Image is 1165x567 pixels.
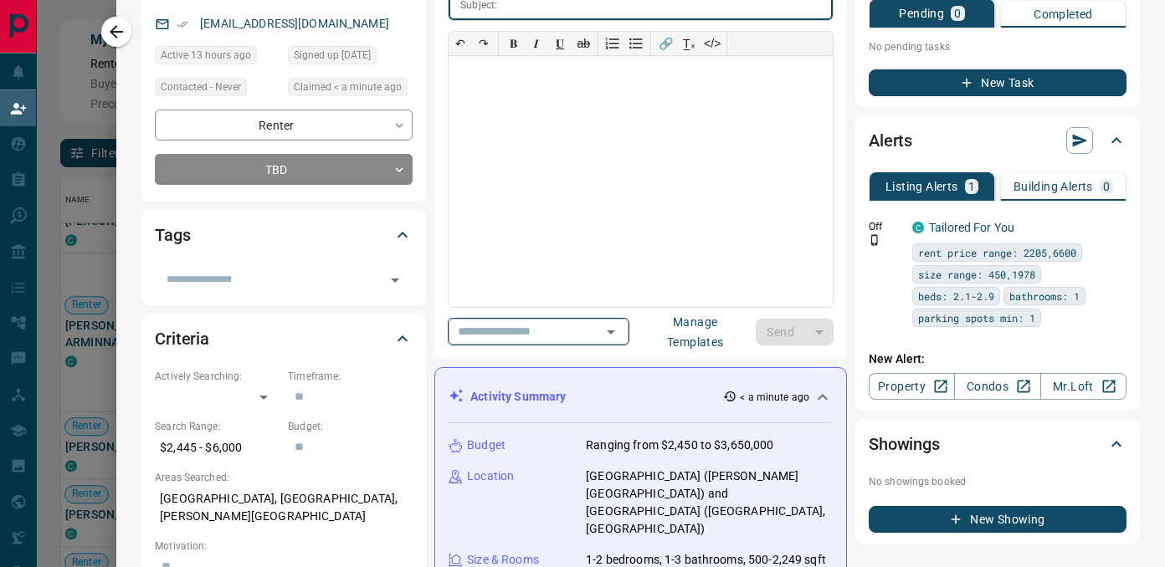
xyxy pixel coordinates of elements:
span: parking spots min: 1 [918,309,1035,326]
p: 1 [968,181,975,192]
button: ↶ [449,32,472,55]
span: Contacted - Never [161,79,241,95]
span: bathrooms: 1 [1009,288,1080,304]
p: Location [467,467,514,485]
button: ab [572,32,595,55]
p: Ranging from $2,450 to $3,650,000 [586,437,773,454]
a: Mr.Loft [1040,373,1127,400]
div: TBD [155,154,413,185]
span: beds: 2.1-2.9 [918,288,994,304]
h2: Showings [869,431,940,457]
button: Bullet list [624,32,648,55]
span: Signed up [DATE] [294,47,371,64]
p: Completed [1034,8,1093,20]
button: 𝑰 [525,32,548,55]
span: Claimed < a minute ago [294,79,402,95]
p: [GEOGRAPHIC_DATA] ([PERSON_NAME][GEOGRAPHIC_DATA]) and [GEOGRAPHIC_DATA] ([GEOGRAPHIC_DATA], [GEO... [586,467,833,538]
div: Alerts [869,120,1127,161]
button: ↷ [472,32,495,55]
div: Tags [155,215,413,255]
p: Motivation: [155,539,413,554]
p: 0 [954,8,961,19]
div: Criteria [155,319,413,359]
button: 🔗 [654,32,677,55]
p: New Alert: [869,350,1127,368]
p: Budget [467,437,506,454]
div: Showings [869,424,1127,464]
button: Open [383,268,407,292]
button: T̲ₓ [677,32,701,55]
p: Listing Alerts [885,181,958,192]
button: New Task [869,69,1127,96]
p: < a minute ago [740,390,809,405]
button: Numbered list [601,32,624,55]
svg: Push Notification Only [869,234,880,246]
button: </> [701,32,724,55]
span: size range: 450,1978 [918,266,1035,283]
p: Off [869,219,902,234]
p: [GEOGRAPHIC_DATA], [GEOGRAPHIC_DATA], [PERSON_NAME][GEOGRAPHIC_DATA] [155,485,413,530]
span: 𝐔 [556,37,564,50]
button: Manage Templates [634,319,756,345]
p: No pending tasks [869,34,1127,59]
a: Tailored For You [929,221,1014,234]
h2: Criteria [155,325,209,352]
p: Actively Searching: [155,369,280,384]
p: $2,445 - $6,000 [155,434,280,462]
svg: Email Verified [177,18,188,30]
a: [EMAIL_ADDRESS][DOMAIN_NAME] [200,17,389,30]
p: Budget: [288,419,413,434]
h2: Alerts [869,127,912,154]
div: Renter [155,110,413,140]
h2: Tags [155,222,190,248]
p: 0 [1103,181,1110,192]
s: ab [577,37,590,50]
button: Open [599,320,623,344]
p: Search Range: [155,419,280,434]
div: Wed Aug 13 2025 [288,78,413,101]
div: Sat Sep 23 2023 [288,46,413,69]
div: condos.ca [912,222,924,233]
button: 𝐁 [501,32,525,55]
p: Timeframe: [288,369,413,384]
div: Activity Summary< a minute ago [449,381,833,412]
div: Tue Aug 12 2025 [155,46,280,69]
p: No showings booked [869,474,1127,489]
p: Areas Searched: [155,470,413,485]
p: Pending [899,8,944,19]
div: split button [756,319,834,345]
p: Activity Summary [470,388,566,406]
span: rent price range: 2205,6600 [918,244,1076,261]
p: Building Alerts [1014,181,1093,192]
span: Active 13 hours ago [161,47,251,64]
a: Property [869,373,955,400]
button: New Showing [869,506,1127,533]
a: Condos [954,373,1040,400]
button: 𝐔 [548,32,572,55]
